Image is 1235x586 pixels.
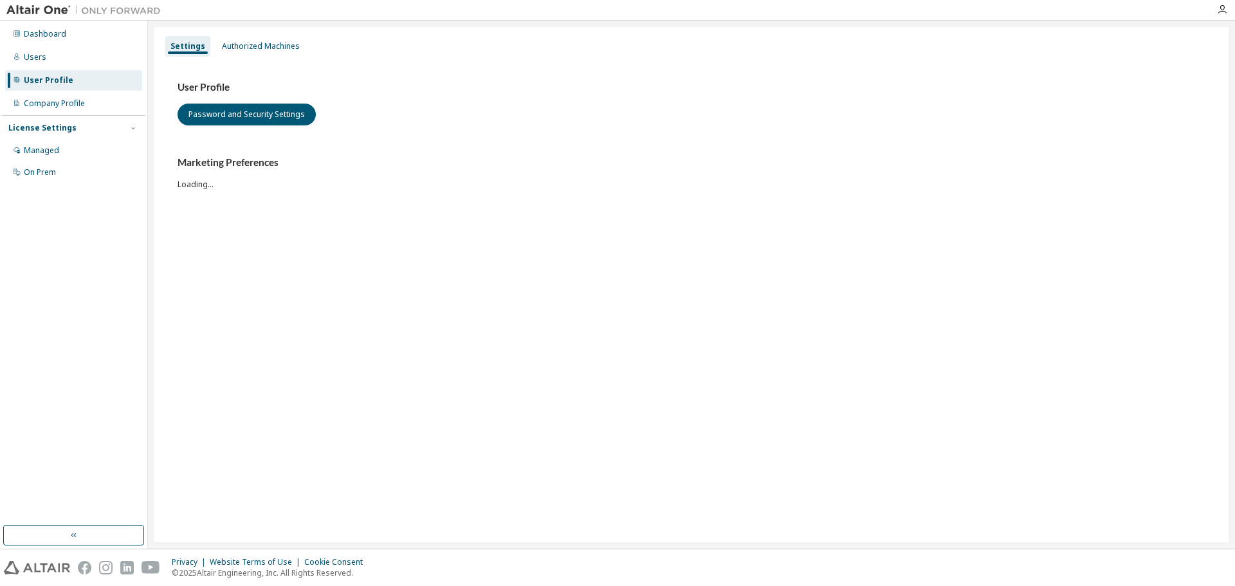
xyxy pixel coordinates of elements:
img: Altair One [6,4,167,17]
div: On Prem [24,167,56,178]
img: linkedin.svg [120,561,134,574]
div: Authorized Machines [222,41,300,51]
img: altair_logo.svg [4,561,70,574]
div: Website Terms of Use [210,557,304,567]
div: Dashboard [24,29,66,39]
img: youtube.svg [142,561,160,574]
div: Privacy [172,557,210,567]
div: Managed [24,145,59,156]
div: Cookie Consent [304,557,370,567]
div: Users [24,52,46,62]
div: User Profile [24,75,73,86]
div: Loading... [178,156,1205,189]
button: Password and Security Settings [178,104,316,125]
p: © 2025 Altair Engineering, Inc. All Rights Reserved. [172,567,370,578]
div: License Settings [8,123,77,133]
img: facebook.svg [78,561,91,574]
div: Settings [170,41,205,51]
h3: User Profile [178,81,1205,94]
h3: Marketing Preferences [178,156,1205,169]
img: instagram.svg [99,561,113,574]
div: Company Profile [24,98,85,109]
